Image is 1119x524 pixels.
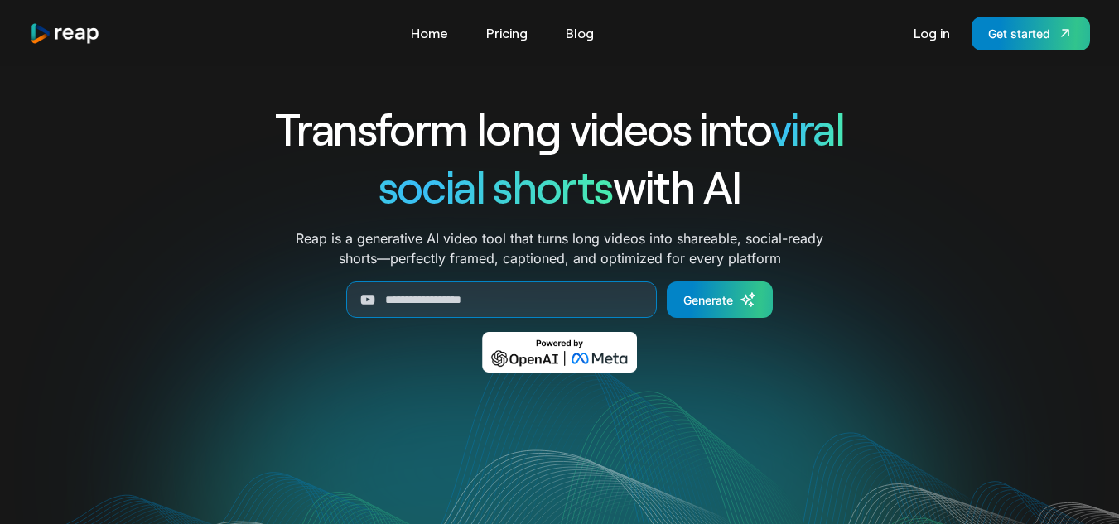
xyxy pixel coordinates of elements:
span: viral [770,101,844,155]
a: Pricing [478,20,536,46]
img: reap logo [30,22,101,45]
img: Powered by OpenAI & Meta [482,332,637,373]
a: Get started [972,17,1090,50]
a: Generate [667,281,773,318]
a: Log in [905,20,958,46]
a: Blog [557,20,602,46]
h1: Transform long videos into [215,99,904,157]
p: Reap is a generative AI video tool that turns long videos into shareable, social-ready shorts—per... [296,228,823,268]
a: Home [403,20,456,46]
h1: with AI [215,157,904,215]
form: Generate Form [215,281,904,318]
a: home [30,22,101,45]
span: social shorts [379,159,613,213]
div: Get started [988,25,1050,42]
div: Generate [683,291,733,309]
